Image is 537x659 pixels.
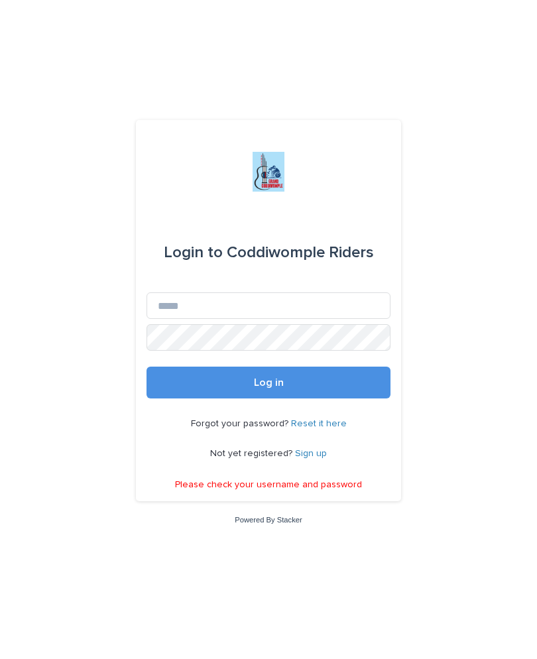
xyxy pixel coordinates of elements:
[164,234,374,271] div: Coddiwomple Riders
[291,419,347,428] a: Reset it here
[175,479,362,491] p: Please check your username and password
[254,377,284,388] span: Log in
[191,419,291,428] span: Forgot your password?
[210,449,295,458] span: Not yet registered?
[147,367,390,398] button: Log in
[164,245,223,261] span: Login to
[235,516,302,524] a: Powered By Stacker
[253,152,284,192] img: jxsLJbdS1eYBI7rVAS4p
[295,449,327,458] a: Sign up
